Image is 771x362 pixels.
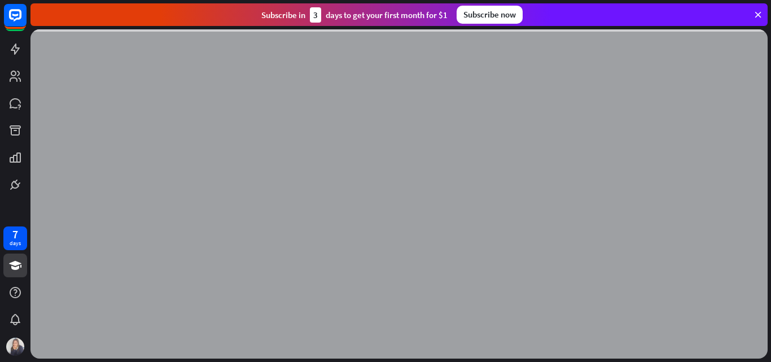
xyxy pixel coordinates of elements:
div: Subscribe now [457,6,523,24]
div: Subscribe in days to get your first month for $1 [261,7,448,23]
div: 7 [12,229,18,239]
a: 7 days [3,226,27,250]
div: days [10,239,21,247]
div: 3 [310,7,321,23]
